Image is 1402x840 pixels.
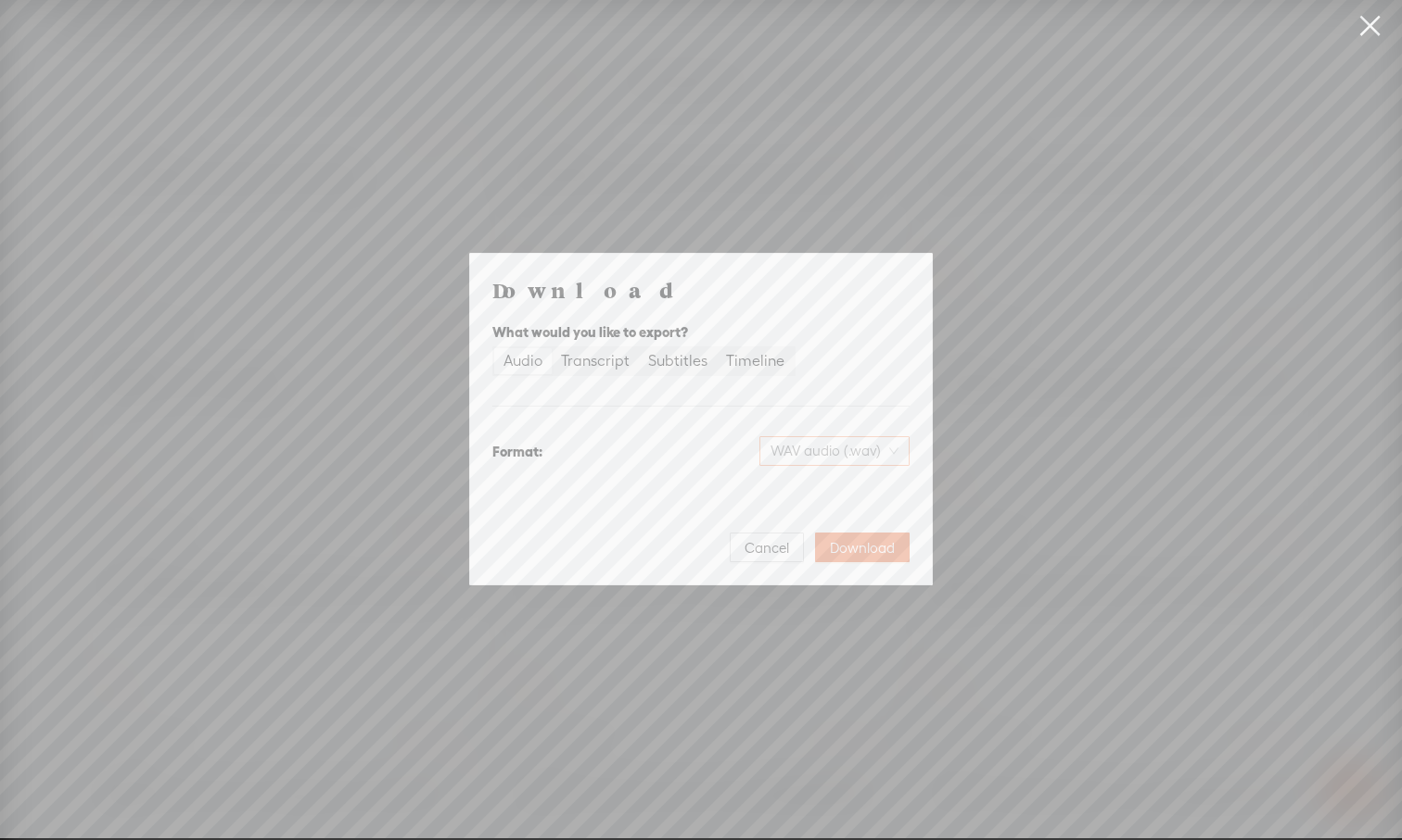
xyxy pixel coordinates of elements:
div: Transcript [561,348,630,374]
div: segmented control [492,346,796,376]
div: Audio [503,348,542,374]
div: Format: [492,441,542,463]
div: Timeline [726,348,784,374]
h4: Download [492,276,910,304]
span: Cancel [745,539,789,558]
div: What would you like to export? [492,321,910,344]
span: Download [830,539,895,558]
span: WAV audio (.wav) [771,437,899,465]
button: Cancel [730,533,804,562]
button: Download [815,533,910,562]
div: Subtitles [648,348,707,374]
